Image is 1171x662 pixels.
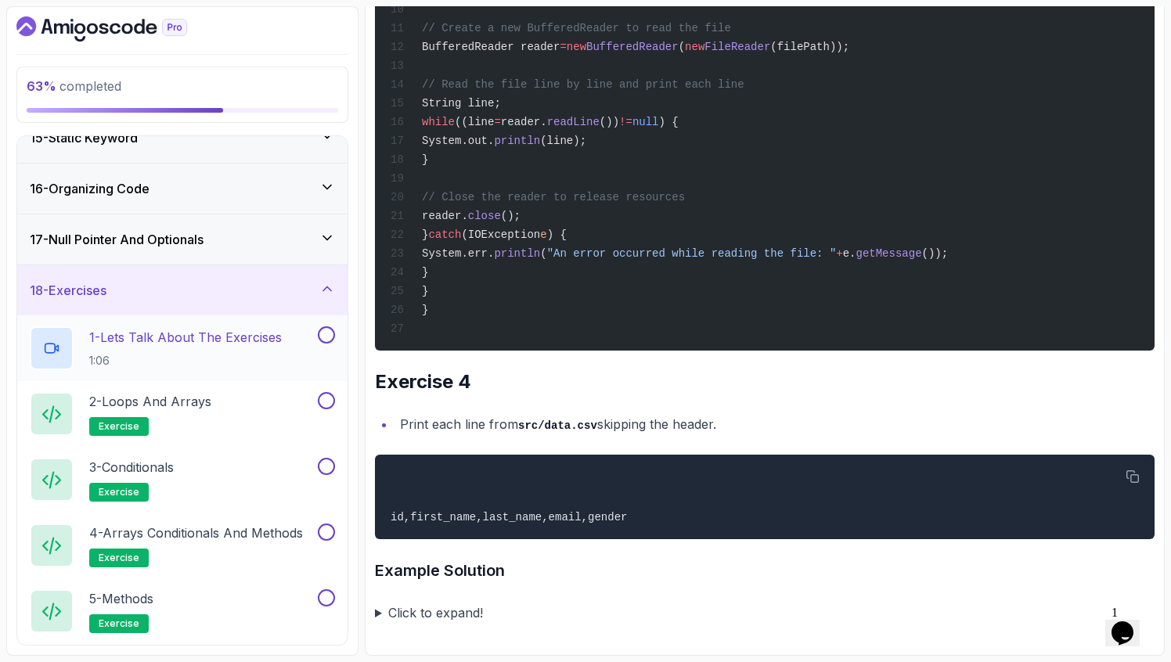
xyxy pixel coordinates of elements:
span: BufferedReader [586,41,679,53]
h3: 17 - Null Pointer And Optionals [30,230,204,249]
button: 3-Conditionalsexercise [30,458,335,502]
h3: 18 - Exercises [30,281,106,300]
button: 5-Methodsexercise [30,589,335,633]
span: ((line [455,116,494,128]
span: } [422,153,428,166]
span: ) { [547,228,567,241]
span: println [494,135,540,147]
span: reader. [501,116,547,128]
iframe: chat widget [1105,599,1155,646]
span: (IOException [461,228,540,241]
span: = [494,116,500,128]
span: // Read the file line by line and print each line [422,78,744,91]
span: System.err. [422,247,494,260]
code: id,first_name,last_name,email,gender [391,511,627,523]
span: catch [428,228,461,241]
button: 4-Arrays Conditionals and Methodsexercise [30,523,335,567]
span: new [567,41,586,53]
li: Print each line from skipping the header. [395,413,1155,436]
span: e [540,228,546,241]
button: 2-Loops and Arraysexercise [30,392,335,436]
span: null [632,116,659,128]
span: completed [27,78,121,94]
span: close [468,210,501,222]
span: } [422,228,428,241]
button: 15-Static Keyword [17,113,348,163]
span: ()); [922,247,949,260]
span: } [422,266,428,279]
span: (); [501,210,521,222]
code: src/data.csv [518,419,597,432]
span: readLine [547,116,600,128]
span: // Close the reader to release resources [422,191,685,203]
span: exercise [99,486,139,498]
span: ()) [600,116,619,128]
p: 2 - Loops and Arrays [89,392,211,411]
span: while [422,116,455,128]
span: new [685,41,704,53]
span: + [836,247,842,260]
span: BufferedReader reader [422,41,560,53]
p: 1:06 [89,353,282,369]
p: 5 - Methods [89,589,153,608]
span: // Create a new BufferedReader to read the file [422,22,731,34]
span: "An error occurred while reading the file: " [547,247,837,260]
span: e. [843,247,856,260]
span: exercise [99,420,139,433]
span: (line); [540,135,586,147]
h3: 15 - Static Keyword [30,128,138,147]
button: 17-Null Pointer And Optionals [17,214,348,264]
span: System.out. [422,135,494,147]
span: FileReader [704,41,770,53]
span: != [619,116,632,128]
span: ) { [659,116,679,128]
summary: Click to expand! [375,602,1155,624]
a: Dashboard [16,16,223,41]
span: } [422,304,428,316]
span: getMessage [856,247,922,260]
p: 1 - Lets Talk About The Exercises [89,328,282,347]
span: = [560,41,566,53]
span: println [494,247,540,260]
span: exercise [99,617,139,630]
h3: Example Solution [375,558,1155,583]
span: (filePath)); [770,41,849,53]
span: ( [540,247,546,260]
p: 3 - Conditionals [89,458,174,477]
h2: Exercise 4 [375,369,1155,394]
span: reader. [422,210,468,222]
button: 18-Exercises [17,265,348,315]
button: 16-Organizing Code [17,164,348,214]
span: exercise [99,552,139,564]
span: String line; [422,97,501,110]
span: 63 % [27,78,56,94]
p: 4 - Arrays Conditionals and Methods [89,523,303,542]
h3: 16 - Organizing Code [30,179,150,198]
button: 1-Lets Talk About The Exercises1:06 [30,326,335,370]
span: ( [679,41,685,53]
span: } [422,285,428,297]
